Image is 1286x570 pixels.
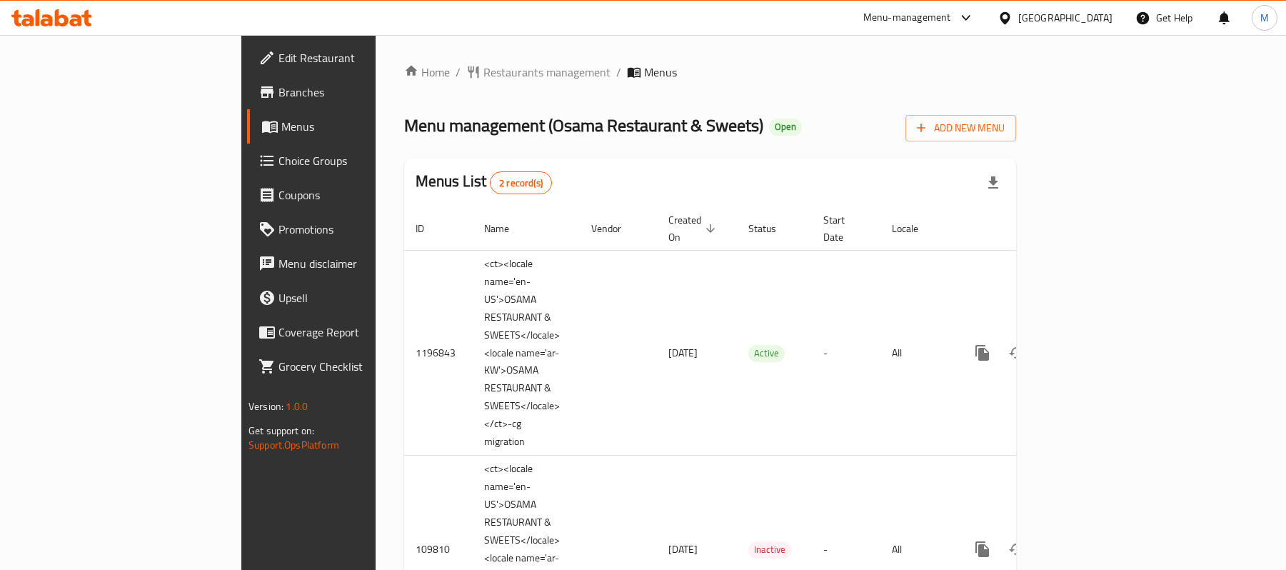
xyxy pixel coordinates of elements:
[491,176,551,190] span: 2 record(s)
[769,121,802,133] span: Open
[286,397,308,416] span: 1.0.0
[863,9,951,26] div: Menu-management
[278,289,445,306] span: Upsell
[404,64,1016,81] nav: breadcrumb
[416,220,443,237] span: ID
[404,109,763,141] span: Menu management ( Osama Restaurant & Sweets )
[668,540,698,559] span: [DATE]
[484,220,528,237] span: Name
[812,250,880,456] td: -
[1000,336,1034,370] button: Change Status
[976,166,1010,200] div: Export file
[416,171,552,194] h2: Menus List
[823,211,863,246] span: Start Date
[917,119,1005,137] span: Add New Menu
[247,144,456,178] a: Choice Groups
[880,250,954,456] td: All
[748,220,795,237] span: Status
[278,358,445,375] span: Grocery Checklist
[456,64,461,81] li: /
[769,119,802,136] div: Open
[483,64,611,81] span: Restaurants management
[278,255,445,272] span: Menu disclaimer
[616,64,621,81] li: /
[247,212,456,246] a: Promotions
[278,84,445,101] span: Branches
[748,541,791,558] span: Inactive
[247,41,456,75] a: Edit Restaurant
[247,315,456,349] a: Coverage Report
[247,246,456,281] a: Menu disclaimer
[905,115,1016,141] button: Add New Menu
[278,324,445,341] span: Coverage Report
[668,211,720,246] span: Created On
[247,75,456,109] a: Branches
[954,207,1114,251] th: Actions
[247,178,456,212] a: Coupons
[247,281,456,315] a: Upsell
[1000,532,1034,566] button: Change Status
[281,118,445,135] span: Menus
[1260,10,1269,26] span: M
[591,220,640,237] span: Vendor
[892,220,937,237] span: Locale
[278,152,445,169] span: Choice Groups
[644,64,677,81] span: Menus
[247,109,456,144] a: Menus
[668,344,698,362] span: [DATE]
[278,186,445,204] span: Coupons
[965,532,1000,566] button: more
[473,250,580,456] td: <ct><locale name='en-US'>OSAMA RESTAURANT & SWEETS</locale><locale name='ar-KW'>OSAMA RESTAURANT ...
[466,64,611,81] a: Restaurants management
[965,336,1000,370] button: more
[278,221,445,238] span: Promotions
[248,421,314,440] span: Get support on:
[278,49,445,66] span: Edit Restaurant
[748,345,785,362] div: Active
[248,397,283,416] span: Version:
[1018,10,1112,26] div: [GEOGRAPHIC_DATA]
[247,349,456,384] a: Grocery Checklist
[490,171,552,194] div: Total records count
[248,436,339,454] a: Support.OpsPlatform
[748,345,785,361] span: Active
